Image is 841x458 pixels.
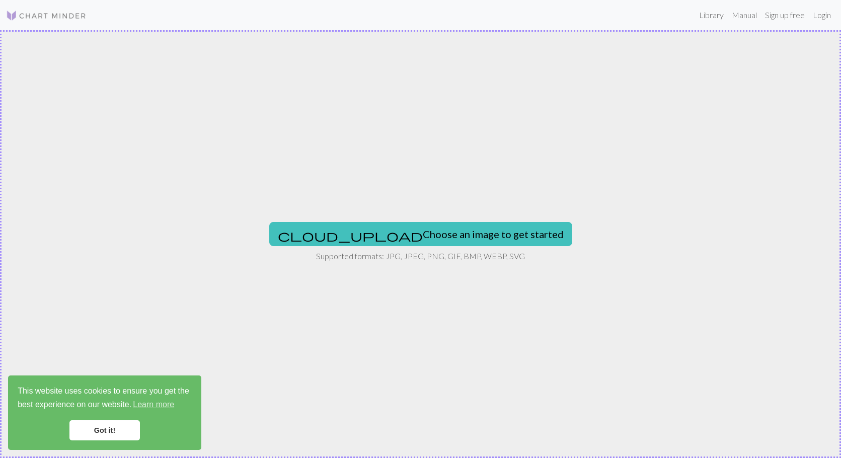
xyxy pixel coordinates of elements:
[18,385,192,412] span: This website uses cookies to ensure you get the best experience on our website.
[6,10,87,22] img: Logo
[809,5,835,25] a: Login
[728,5,761,25] a: Manual
[761,5,809,25] a: Sign up free
[278,228,423,243] span: cloud_upload
[316,250,525,262] p: Supported formats: JPG, JPEG, PNG, GIF, BMP, WEBP, SVG
[269,222,572,246] button: Choose an image to get started
[131,397,176,412] a: learn more about cookies
[69,420,140,440] a: dismiss cookie message
[695,5,728,25] a: Library
[8,375,201,450] div: cookieconsent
